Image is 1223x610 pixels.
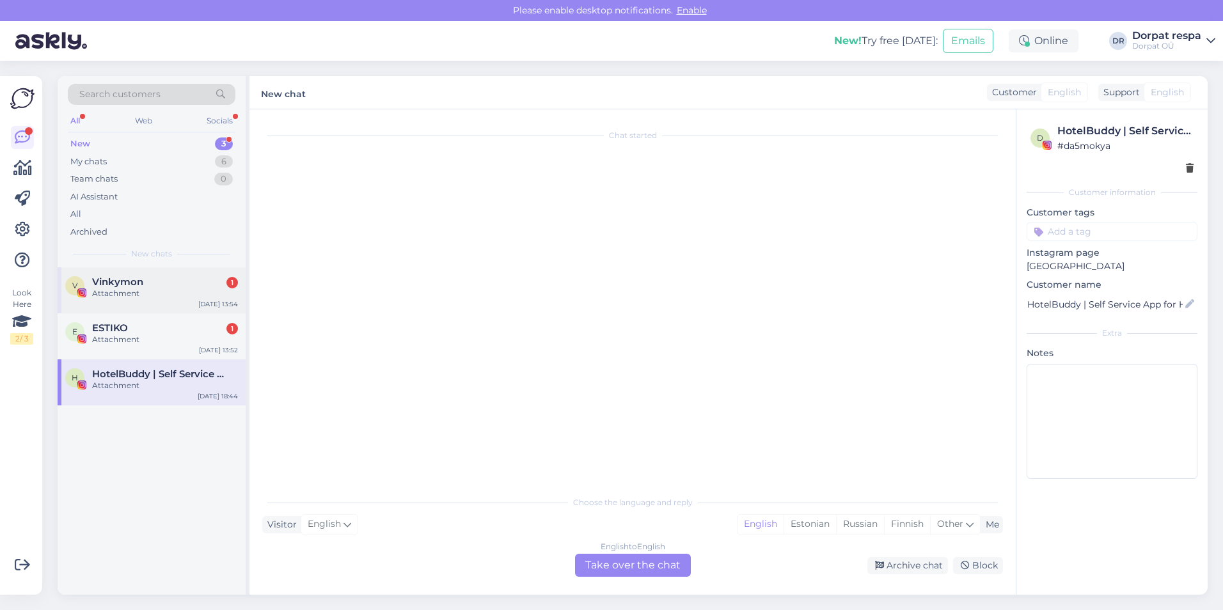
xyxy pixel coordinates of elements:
div: Choose the language and reply [262,497,1003,508]
div: 1 [226,277,238,288]
div: [DATE] 13:54 [198,299,238,309]
div: Attachment [92,334,238,345]
div: 0 [214,173,233,185]
div: Block [953,557,1003,574]
div: Attachment [92,380,238,391]
img: Askly Logo [10,86,35,111]
input: Add a tag [1027,222,1197,241]
a: Dorpat respaDorpat OÜ [1132,31,1215,51]
div: My chats [70,155,107,168]
div: Me [981,518,999,531]
span: English [1048,86,1081,99]
div: 6 [215,155,233,168]
div: Archived [70,226,107,239]
div: Customer information [1027,187,1197,198]
div: All [68,113,83,129]
div: Socials [204,113,235,129]
div: [DATE] 13:52 [199,345,238,355]
div: Extra [1027,327,1197,339]
div: Customer [987,86,1037,99]
span: Enable [673,4,711,16]
div: 2 / 3 [10,333,33,345]
div: Visitor [262,518,297,531]
input: Add name [1027,297,1183,311]
div: Web [132,113,155,129]
span: d [1037,133,1043,143]
div: English [738,515,784,534]
b: New! [834,35,862,47]
div: AI Assistant [70,191,118,203]
div: Finnish [884,515,930,534]
span: Vinkymon [92,276,143,288]
div: Try free [DATE]: [834,33,938,49]
div: Team chats [70,173,118,185]
span: English [308,517,341,531]
div: Dorpat OÜ [1132,41,1201,51]
span: Other [937,518,963,529]
div: All [70,208,81,221]
div: DR [1109,32,1127,50]
p: [GEOGRAPHIC_DATA] [1027,260,1197,273]
p: Customer tags [1027,206,1197,219]
div: Chat started [262,130,1003,141]
label: New chat [261,84,306,101]
span: New chats [131,248,172,260]
p: Notes [1027,347,1197,360]
div: 1 [226,323,238,334]
div: English to English [601,541,665,552]
div: HotelBuddy | Self Service App for Hotel Guests [1057,123,1194,139]
div: Estonian [784,515,836,534]
div: Dorpat respa [1132,31,1201,41]
div: Take over the chat [575,554,691,577]
div: Online [1009,29,1078,52]
div: [DATE] 18:44 [198,391,238,401]
p: Customer name [1027,278,1197,292]
p: Instagram page [1027,246,1197,260]
div: # da5mokya [1057,139,1194,153]
span: ESTIKO [92,322,128,334]
span: HotelBuddy | Self Service App for Hotel Guests [92,368,225,380]
div: 3 [215,137,233,150]
div: New [70,137,90,150]
div: Look Here [10,287,33,345]
div: Russian [836,515,884,534]
div: Archive chat [867,557,948,574]
span: E [72,327,77,336]
div: Attachment [92,288,238,299]
span: H [72,373,78,382]
span: V [72,281,77,290]
span: Search customers [79,88,161,101]
button: Emails [943,29,993,53]
span: English [1151,86,1184,99]
div: Support [1098,86,1140,99]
